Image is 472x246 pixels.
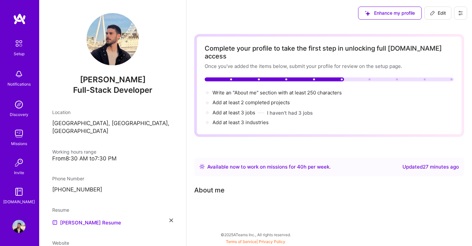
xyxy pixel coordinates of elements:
img: Resume [52,220,57,225]
div: Location [52,109,173,116]
span: [PERSON_NAME] [52,75,173,85]
span: 40 [297,164,304,170]
div: Setup [14,50,24,57]
i: icon SuggestedTeams [365,11,370,16]
span: Edit [430,10,446,16]
div: Invite [14,169,24,176]
span: Resume [52,207,69,213]
div: Available now to work on missions for h per week . [207,163,331,171]
div: [DOMAIN_NAME] [3,198,35,205]
div: From 8:30 AM to 7:30 PM [52,155,173,162]
span: Write an "About me" section with at least 250 characters [212,90,343,96]
img: setup [12,37,26,50]
img: discovery [12,98,25,111]
img: logo [13,13,26,25]
a: Terms of Service [226,239,257,244]
button: Enhance my profile [358,7,422,20]
div: Notifications [8,81,31,88]
button: Edit [424,7,451,20]
span: | [226,239,285,244]
a: Privacy Policy [259,239,285,244]
p: [GEOGRAPHIC_DATA], [GEOGRAPHIC_DATA], [GEOGRAPHIC_DATA] [52,120,173,135]
span: Enhance my profile [365,10,415,16]
div: About me [194,185,225,195]
img: guide book [12,185,25,198]
img: User Avatar [12,220,25,233]
button: I haven't had 3 jobs [267,109,313,116]
p: [PHONE_NUMBER] [52,186,173,194]
span: Add at least 3 industries [212,119,269,125]
i: icon Close [169,219,173,222]
div: Once you’ve added the items below, submit your profile for review on the setup page. [205,63,454,70]
span: Full-Stack Developer [73,85,152,95]
span: Add at least 2 completed projects [212,99,290,106]
div: Missions [11,140,27,147]
span: Phone Number [52,176,84,181]
span: Website [52,240,69,246]
div: © 2025 ATeams Inc., All rights reserved. [39,226,472,243]
img: Availability [199,164,205,169]
div: Discovery [10,111,28,118]
span: Working hours range [52,149,96,155]
div: Complete your profile to take the first step in unlocking full [DOMAIN_NAME] access [205,44,454,60]
a: [PERSON_NAME] Resume [52,219,121,226]
img: User Avatar [87,13,139,65]
span: Add at least 3 jobs [212,109,255,116]
img: teamwork [12,127,25,140]
div: Updated 27 minutes ago [402,163,459,171]
a: User Avatar [11,220,27,233]
img: Invite [12,156,25,169]
img: bell [12,68,25,81]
